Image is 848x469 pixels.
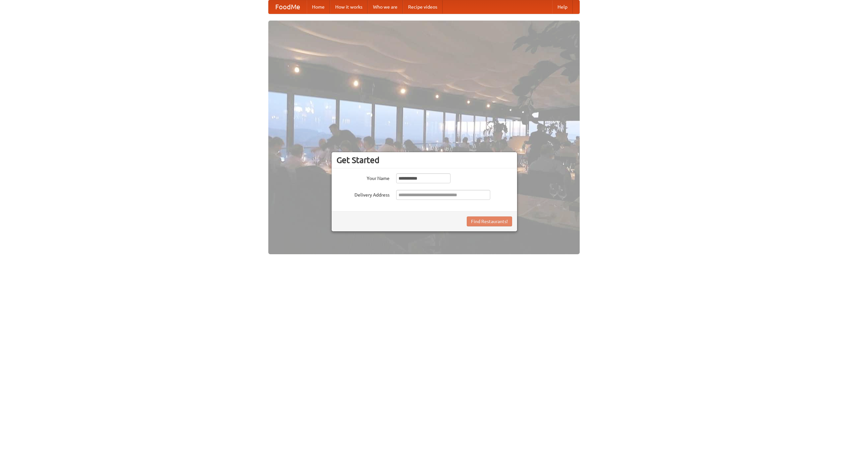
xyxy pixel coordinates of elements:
h3: Get Started [337,155,512,165]
label: Delivery Address [337,190,390,198]
a: Recipe videos [403,0,443,14]
button: Find Restaurants! [467,216,512,226]
a: Home [307,0,330,14]
a: Who we are [368,0,403,14]
a: FoodMe [269,0,307,14]
label: Your Name [337,173,390,182]
a: How it works [330,0,368,14]
a: Help [552,0,573,14]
